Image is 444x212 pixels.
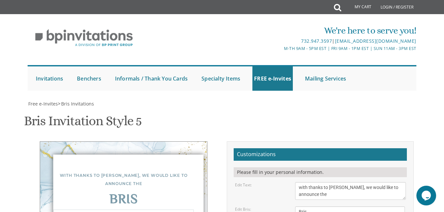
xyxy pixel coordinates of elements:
div: We're here to serve you! [157,24,416,37]
h1: Bris Invitation Style 5 [24,114,142,133]
a: FREE e-Invites [252,66,293,91]
a: Invitations [34,66,65,91]
label: Edit Bris: [235,206,251,212]
div: M-Th 9am - 5pm EST | Fri 9am - 1pm EST | Sun 11am - 3pm EST [157,45,416,52]
span: > [58,101,94,107]
div: with thanks to [PERSON_NAME], we would like to announce the [53,171,194,188]
a: [EMAIL_ADDRESS][DOMAIN_NAME] [335,38,416,44]
a: Benchers [75,66,103,91]
label: Edit Text: [235,182,252,188]
div: Please fill in your personal information. [234,167,407,177]
a: 732.947.3597 [301,38,332,44]
iframe: chat widget [416,186,437,205]
a: Free e-Invites [28,101,58,107]
div: | [157,37,416,45]
h2: Customizations [234,148,407,161]
a: Informals / Thank You Cards [113,66,189,91]
a: Specialty Items [200,66,242,91]
a: My Cart [340,1,376,14]
a: Bris Invitations [60,101,94,107]
div: Bris [53,196,194,204]
a: Mailing Services [303,66,348,91]
textarea: To enrich screen reader interactions, please activate Accessibility in Grammarly extension settings [295,182,406,200]
img: BP Invitation Loft [28,24,140,52]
